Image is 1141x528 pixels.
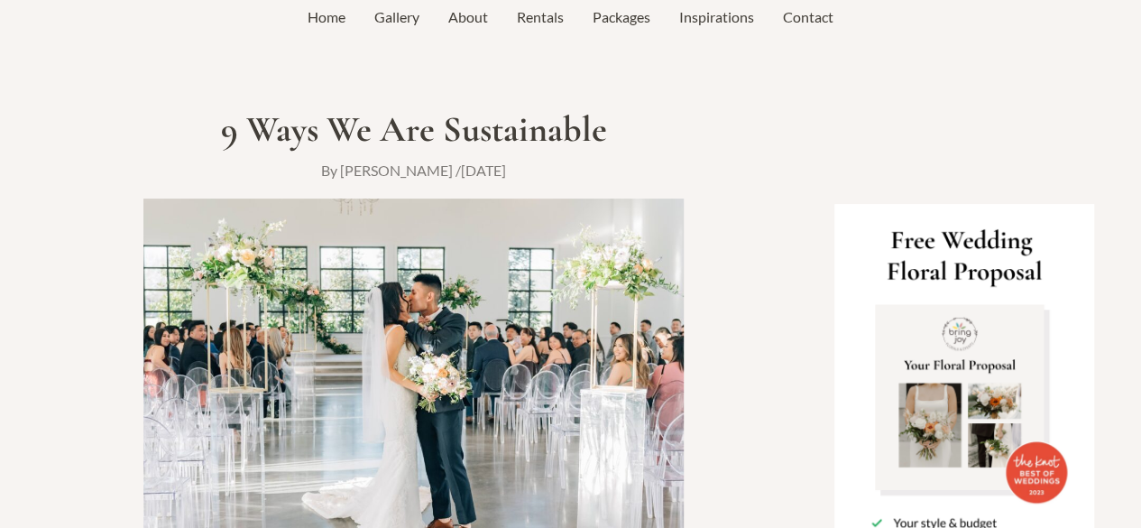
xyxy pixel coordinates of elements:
a: Packages [578,6,665,28]
div: By / [143,160,684,181]
a: Home [293,6,360,28]
a: Inspirations [665,6,768,28]
a: [PERSON_NAME] [340,162,455,179]
nav: Site Navigation [293,4,848,31]
a: Rentals [502,6,578,28]
a: Contact [768,6,848,28]
a: Gallery [360,6,434,28]
a: About [434,6,502,28]
span: [DATE] [461,162,506,179]
h1: 9 Ways We Are Sustainable [143,107,684,151]
span: [PERSON_NAME] [340,162,453,179]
